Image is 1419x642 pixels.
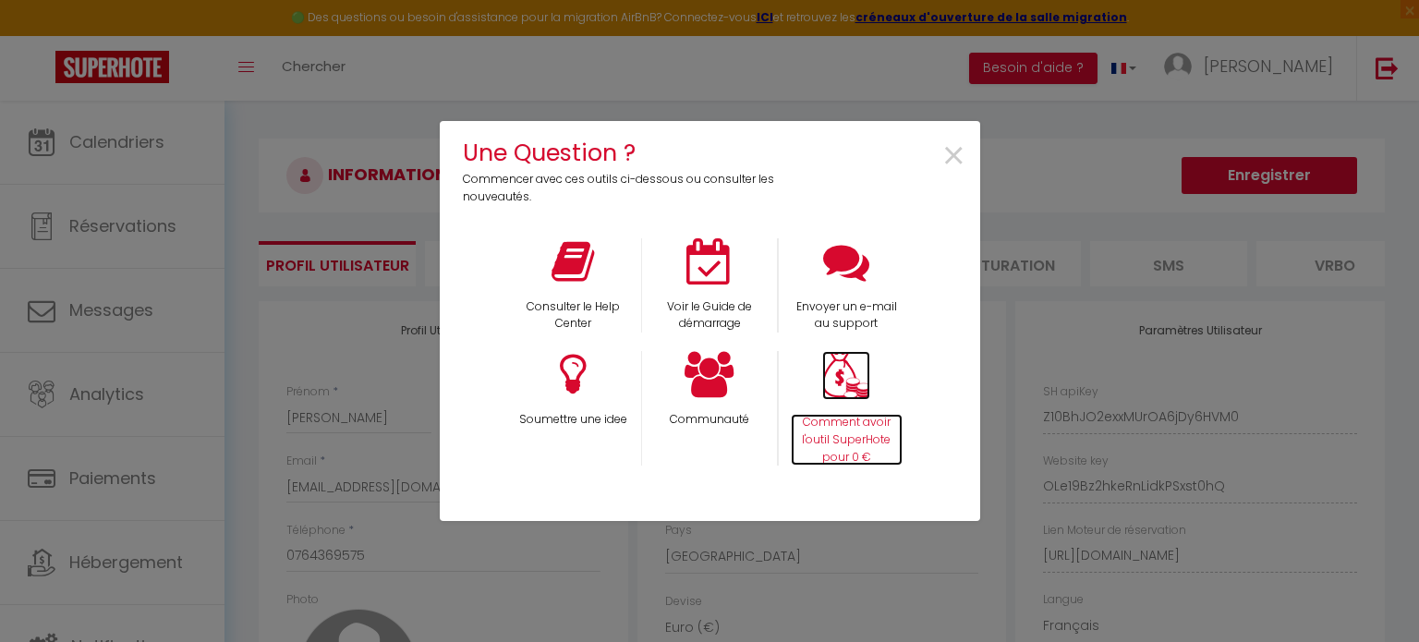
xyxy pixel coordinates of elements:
[791,298,903,333] p: Envoyer un e-mail au support
[516,298,629,333] p: Consulter le Help Center
[654,298,765,333] p: Voir le Guide de démarrage
[791,414,903,466] p: Comment avoir l'outil SuperHote pour 0 €
[654,411,765,429] p: Communauté
[941,127,966,186] span: ×
[516,411,629,429] p: Soumettre une idee
[463,135,787,171] h4: Une Question ?
[822,351,870,400] img: Money bag
[15,7,70,63] button: Ouvrir le widget de chat LiveChat
[941,136,966,177] button: Close
[463,171,787,206] p: Commencer avec ces outils ci-dessous ou consulter les nouveautés.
